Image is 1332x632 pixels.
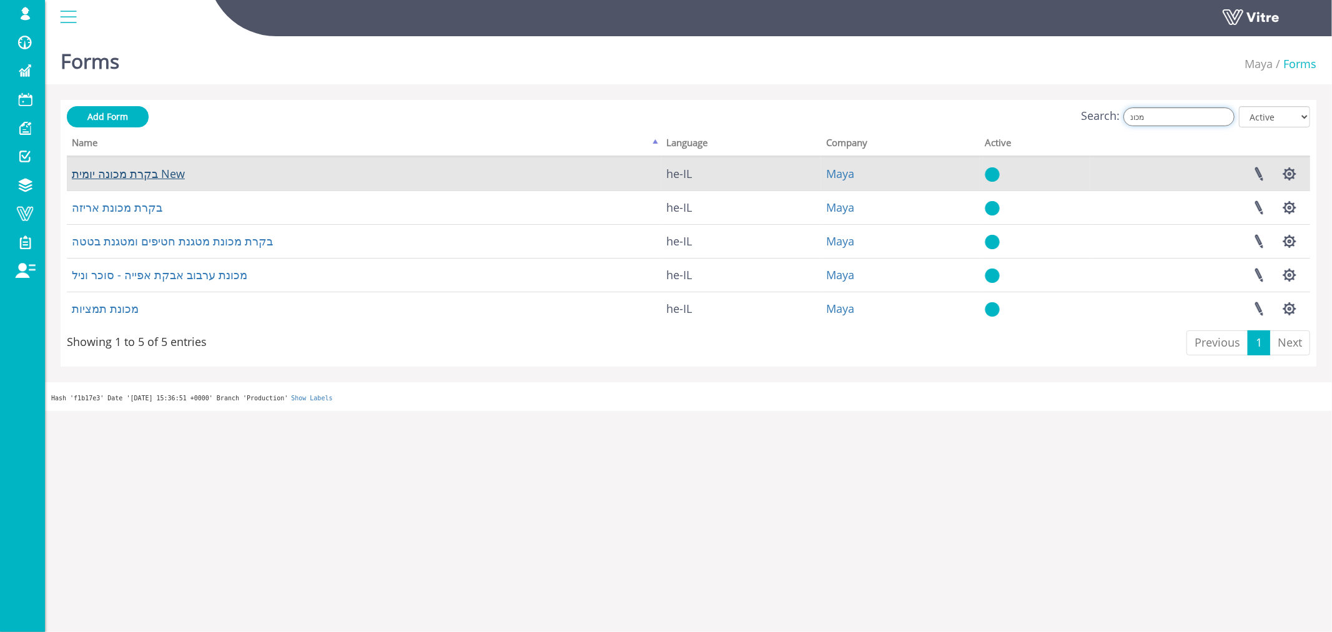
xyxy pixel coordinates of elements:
[985,234,1000,250] img: yes
[826,200,854,215] a: Maya
[1248,330,1270,355] a: 1
[661,133,822,157] th: Language
[72,166,185,181] a: בקרת מכונה יומית New
[661,292,822,325] td: he-IL
[661,258,822,292] td: he-IL
[985,302,1000,317] img: yes
[72,267,247,282] a: מכונת ערבוב אבקת אפייה - סוכר וניל
[51,395,288,402] span: Hash 'f1b17e3' Date '[DATE] 15:36:51 +0000' Branch 'Production'
[826,234,854,249] a: Maya
[1081,107,1235,126] label: Search:
[661,190,822,224] td: he-IL
[985,167,1000,182] img: yes
[826,267,854,282] a: Maya
[291,395,332,402] a: Show Labels
[72,234,273,249] a: בקרת מכונת מטגנת חטיפים ומטגנת בטטה
[1245,56,1273,71] a: Maya
[1123,107,1235,126] input: Search:
[661,157,822,190] td: he-IL
[1270,330,1310,355] a: Next
[985,200,1000,216] img: yes
[1273,56,1316,72] li: Forms
[985,268,1000,284] img: yes
[826,166,854,181] a: Maya
[67,106,149,127] a: Add Form
[72,301,139,316] a: מכונת תמציות
[821,133,980,157] th: Company
[87,111,128,122] span: Add Form
[67,133,661,157] th: Name: activate to sort column descending
[661,224,822,258] td: he-IL
[980,133,1090,157] th: Active
[1186,330,1248,355] a: Previous
[72,200,162,215] a: בקרת מכונת אריזה
[61,31,119,84] h1: Forms
[826,301,854,316] a: Maya
[67,329,207,350] div: Showing 1 to 5 of 5 entries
